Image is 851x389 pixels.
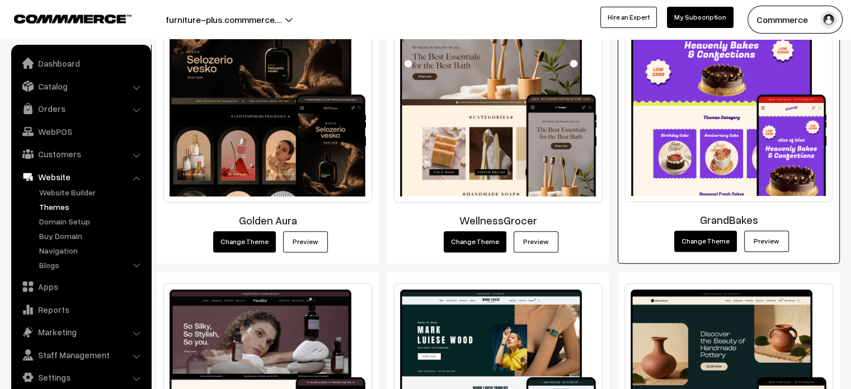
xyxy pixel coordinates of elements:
img: GrandBakes [625,1,833,202]
a: Dashboard [14,53,147,73]
a: Preview [283,231,328,252]
a: Blogs [36,259,147,271]
button: furniture-plus.commmerce.… [126,6,321,34]
button: Change Theme [213,231,276,252]
button: Change Theme [674,231,737,252]
a: Website [14,167,147,187]
a: Preview [514,231,558,252]
img: Golden Aura [163,1,372,203]
a: Settings [14,367,147,387]
a: Themes [36,201,147,213]
img: COMMMERCE [14,15,131,23]
a: Hire an Expert [600,7,657,28]
a: Domain Setup [36,215,147,227]
a: COMMMERCE [14,11,112,25]
a: Navigation [36,245,147,256]
h3: Golden Aura [163,214,372,227]
a: Website Builder [36,186,147,198]
a: Buy Domain [36,230,147,242]
a: Marketing [14,322,147,342]
button: Commmerce [747,6,843,34]
h3: GrandBakes [625,213,833,226]
h3: WellnessGrocer [394,214,603,227]
a: Catalog [14,76,147,96]
a: Apps [14,276,147,297]
a: WebPOS [14,121,147,142]
a: Orders [14,99,147,119]
a: Customers [14,144,147,164]
a: Staff Management [14,345,147,365]
img: WellnessGrocer [394,1,603,203]
button: Change Theme [444,231,506,252]
a: Reports [14,299,147,320]
img: user [820,11,837,28]
a: My Subscription [667,7,734,28]
a: Preview [744,231,789,252]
